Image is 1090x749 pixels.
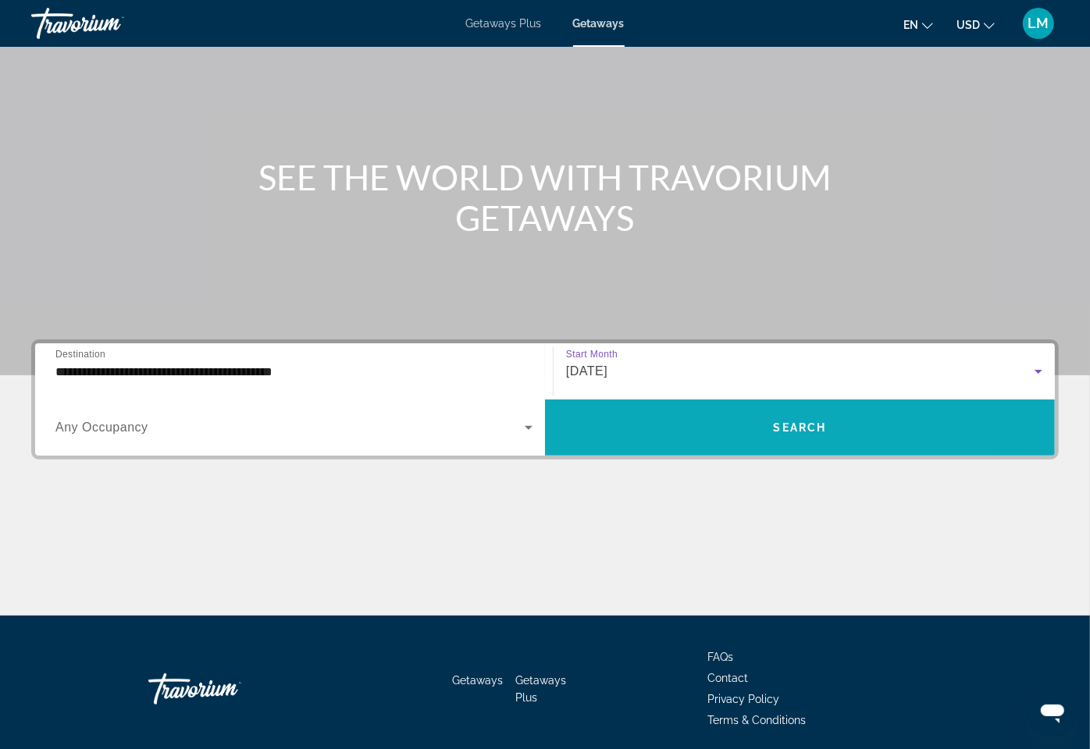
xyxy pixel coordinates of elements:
span: Destination [55,349,105,359]
a: Travorium [148,666,305,712]
a: Contact [707,672,748,684]
a: Getaways Plus [516,674,567,704]
h1: SEE THE WORLD WITH TRAVORIUM GETAWAYS [252,157,838,238]
a: Getaways Plus [466,17,542,30]
button: Change currency [956,13,995,36]
span: LM [1028,16,1049,31]
a: FAQs [707,651,733,663]
span: [DATE] [566,364,607,378]
button: User Menu [1018,7,1059,40]
a: Getaways [573,17,625,30]
a: Getaways [453,674,504,687]
a: Terms & Conditions [707,714,806,726]
button: Change language [903,13,933,36]
div: Search widget [35,343,1055,456]
span: Any Occupancy [55,421,148,434]
button: Search [545,399,1055,456]
span: Search [774,421,827,434]
iframe: Button to launch messaging window [1028,687,1078,737]
span: Start Month [566,350,618,360]
a: Privacy Policy [707,693,779,705]
span: en [903,19,918,31]
span: USD [956,19,980,31]
a: Travorium [31,3,187,44]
